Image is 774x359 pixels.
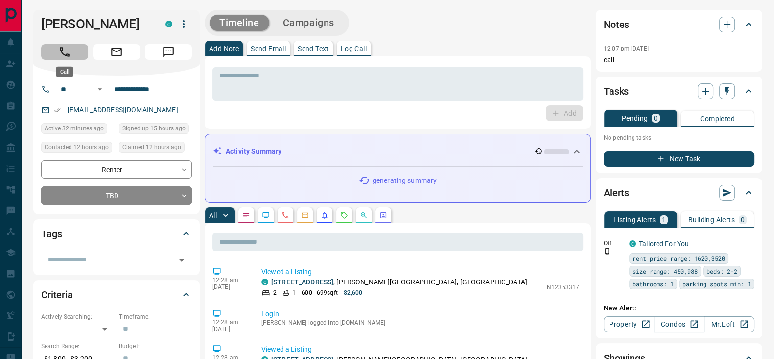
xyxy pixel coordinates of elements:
[604,79,754,103] div: Tasks
[741,216,745,223] p: 0
[654,115,657,122] p: 0
[56,67,73,77] div: Call
[621,115,648,122] p: Pending
[119,312,192,321] p: Timeframe:
[273,288,277,297] p: 2
[262,211,270,219] svg: Lead Browsing Activity
[604,45,649,52] p: 12:07 pm [DATE]
[41,222,192,246] div: Tags
[212,319,247,326] p: 12:28 am
[654,316,704,332] a: Condos
[261,309,579,319] p: Login
[302,288,337,297] p: 600 - 699 sqft
[122,142,181,152] span: Claimed 12 hours ago
[700,115,735,122] p: Completed
[281,211,289,219] svg: Calls
[604,151,754,167] button: New Task
[604,83,629,99] h2: Tasks
[68,106,178,114] a: [EMAIL_ADDRESS][DOMAIN_NAME]
[604,130,754,145] p: No pending tasks
[41,287,73,303] h2: Criteria
[604,303,754,313] p: New Alert:
[212,283,247,290] p: [DATE]
[271,277,527,287] p: , [PERSON_NAME][GEOGRAPHIC_DATA], [GEOGRAPHIC_DATA]
[604,185,629,201] h2: Alerts
[360,211,368,219] svg: Opportunities
[613,216,656,223] p: Listing Alerts
[41,160,192,179] div: Renter
[301,211,309,219] svg: Emails
[261,279,268,285] div: condos.ca
[145,44,192,60] span: Message
[271,278,333,286] a: [STREET_ADDRESS]
[639,240,689,248] a: Tailored For You
[41,283,192,307] div: Criteria
[261,267,579,277] p: Viewed a Listing
[340,211,348,219] svg: Requests
[662,216,666,223] p: 1
[379,211,387,219] svg: Agent Actions
[604,248,610,255] svg: Push Notification Only
[292,288,296,297] p: 1
[41,142,114,155] div: Tue Oct 14 2025
[93,44,140,60] span: Email
[604,13,754,36] div: Notes
[298,45,329,52] p: Send Text
[41,44,88,60] span: Call
[165,21,172,27] div: condos.ca
[344,288,363,297] p: $2,600
[341,45,367,52] p: Log Call
[633,254,725,263] span: rent price range: 1620,3520
[212,326,247,333] p: [DATE]
[604,17,629,32] h2: Notes
[94,83,106,95] button: Open
[226,146,281,156] p: Activity Summary
[41,312,114,321] p: Actively Searching:
[604,55,754,65] p: call
[209,45,239,52] p: Add Note
[273,15,344,31] button: Campaigns
[242,211,250,219] svg: Notes
[41,16,151,32] h1: [PERSON_NAME]
[373,176,437,186] p: generating summary
[633,279,674,289] span: bathrooms: 1
[633,266,698,276] span: size range: 450,988
[604,239,623,248] p: Off
[682,279,751,289] span: parking spots min: 1
[213,142,583,160] div: Activity Summary
[251,45,286,52] p: Send Email
[604,181,754,205] div: Alerts
[41,342,114,351] p: Search Range:
[604,316,654,332] a: Property
[212,277,247,283] p: 12:28 am
[688,216,735,223] p: Building Alerts
[119,342,192,351] p: Budget:
[119,142,192,155] div: Tue Oct 14 2025
[41,186,192,205] div: TBD
[41,226,62,242] h2: Tags
[45,142,109,152] span: Contacted 12 hours ago
[261,344,579,355] p: Viewed a Listing
[547,283,579,292] p: N12353317
[704,316,754,332] a: Mr.Loft
[629,240,636,247] div: condos.ca
[706,266,737,276] span: beds: 2-2
[175,254,188,267] button: Open
[54,107,61,114] svg: Email Verified
[119,123,192,137] div: Tue Oct 14 2025
[321,211,328,219] svg: Listing Alerts
[210,15,269,31] button: Timeline
[261,319,579,326] p: [PERSON_NAME] logged into [DOMAIN_NAME]
[122,124,186,133] span: Signed up 15 hours ago
[209,212,217,219] p: All
[45,124,104,133] span: Active 32 minutes ago
[41,123,114,137] div: Wed Oct 15 2025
